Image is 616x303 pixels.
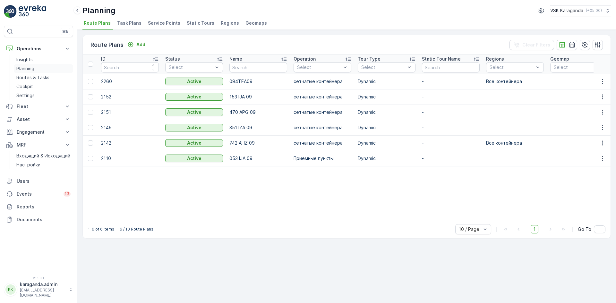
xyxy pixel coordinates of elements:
p: 13 [65,191,69,197]
button: Operations [4,42,73,55]
span: Go To [578,226,591,232]
p: Planning [16,65,34,72]
p: Входящий & Исходящий [16,153,70,159]
p: - [422,109,480,115]
input: Search [229,62,287,72]
p: Planning [82,5,116,16]
p: ID [101,56,106,62]
p: Insights [16,56,33,63]
p: Dynamic [358,94,415,100]
a: Reports [4,200,73,213]
p: ⌘B [62,29,69,34]
p: Geomap [550,56,569,62]
p: [EMAIL_ADDRESS][DOMAIN_NAME] [20,288,66,298]
a: Routes & Tasks [14,73,73,82]
p: сетчатыe контейнера [294,94,351,100]
p: Все контейнера [486,140,544,146]
p: Dynamic [358,78,415,85]
button: Fleet [4,100,73,113]
p: Select [297,64,341,71]
a: Insights [14,55,73,64]
span: Geomaps [245,20,267,26]
button: Active [165,108,223,116]
p: Asset [17,116,60,122]
p: Settings [16,92,35,99]
p: Regions [486,56,504,62]
p: VSK Karaganda [550,7,583,14]
span: Service Points [148,20,180,26]
button: Active [165,93,223,101]
div: Toggle Row Selected [88,140,93,146]
p: 470 APG 09 [229,109,287,115]
p: Engagement [17,129,60,135]
button: VSK Karaganda(+05:00) [550,5,611,16]
div: Toggle Row Selected [88,94,93,99]
img: logo [4,5,17,18]
button: MRF [4,139,73,151]
div: Toggle Row Selected [88,125,93,130]
p: Приемные пункты [294,155,351,162]
a: Настройки [14,160,73,169]
p: сетчатыe контейнера [294,109,351,115]
button: Active [165,155,223,162]
span: 1 [531,225,538,233]
p: Все контейнера [486,78,544,85]
p: 2142 [101,140,159,146]
p: Operations [17,46,60,52]
div: KK [5,284,16,295]
p: Active [187,109,201,115]
button: Active [165,139,223,147]
a: Users [4,175,73,188]
p: сетчатыe контейнера [294,140,351,146]
p: Select [361,64,406,71]
button: Clear Filters [509,40,554,50]
p: ( +05:00 ) [586,8,602,13]
input: Search [101,62,159,72]
button: KKkaraganda.admin[EMAIL_ADDRESS][DOMAIN_NAME] [4,281,73,298]
p: 094TEA09 [229,78,287,85]
img: logo_light-DOdMpM7g.png [19,5,46,18]
p: Reports [17,204,71,210]
p: - [422,155,480,162]
p: Tour Type [358,56,381,62]
button: Active [165,78,223,85]
span: Task Plans [117,20,141,26]
span: Static Tours [187,20,214,26]
a: Planning [14,64,73,73]
p: сетчатыe контейнера [294,78,351,85]
p: 053 IJA 09 [229,155,287,162]
p: - [422,94,480,100]
p: 2146 [101,124,159,131]
p: Active [187,78,201,85]
span: v 1.50.1 [4,276,73,280]
span: Regions [221,20,239,26]
p: 153 IJA 09 [229,94,287,100]
p: Routes & Tasks [16,74,49,81]
p: Users [17,178,71,184]
p: Dynamic [358,124,415,131]
p: Name [229,56,242,62]
p: - [422,124,480,131]
p: - [422,140,480,146]
p: 2152 [101,94,159,100]
p: Dynamic [358,140,415,146]
input: Search [422,62,480,72]
p: Select [169,64,213,71]
button: Asset [4,113,73,126]
p: Active [187,155,201,162]
p: 2110 [101,155,159,162]
span: Route Plans [84,20,111,26]
p: сетчатыe контейнера [294,124,351,131]
a: Входящий & Исходящий [14,151,73,160]
button: Engagement [4,126,73,139]
p: karaganda.admin [20,281,66,288]
p: Select [490,64,534,71]
a: Events13 [4,188,73,200]
p: Dynamic [358,155,415,162]
p: Active [187,140,201,146]
p: Status [165,56,180,62]
p: 1-6 of 6 items [88,227,114,232]
p: - [422,78,480,85]
div: Toggle Row Selected [88,110,93,115]
p: 6 / 10 Route Plans [120,227,153,232]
